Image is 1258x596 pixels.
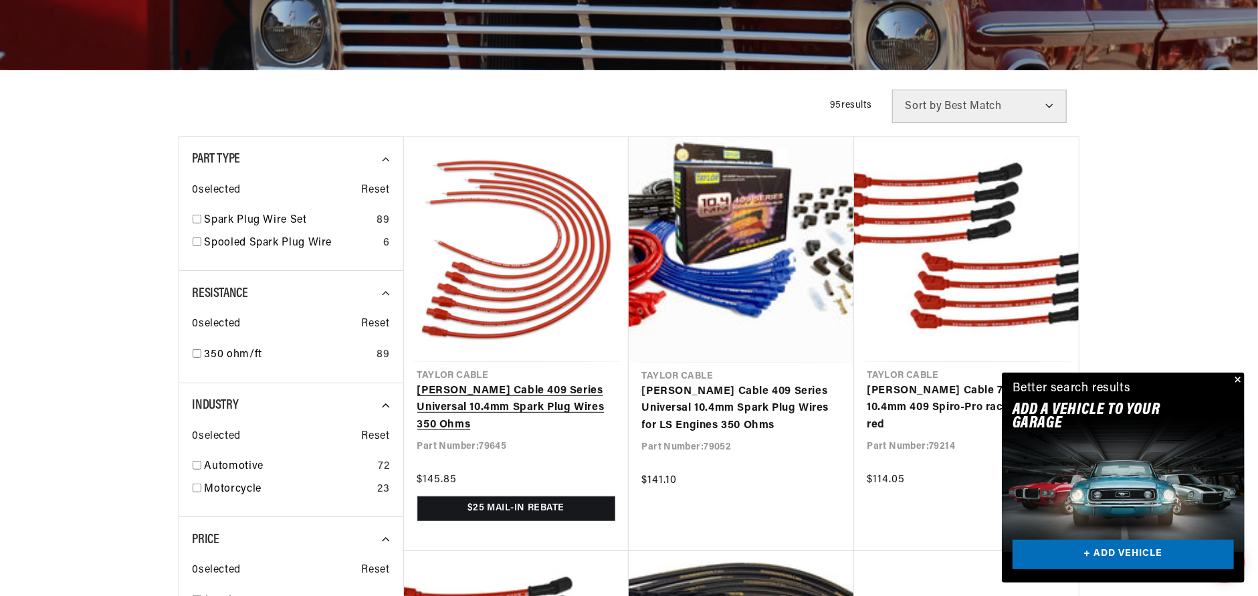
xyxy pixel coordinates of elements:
span: Resistance [193,287,248,300]
span: 0 selected [193,316,241,333]
span: 0 selected [193,182,241,199]
a: Spooled Spark Plug Wire [205,235,378,252]
span: Reset [362,182,390,199]
span: Price [193,533,219,547]
span: Part Type [193,153,240,166]
div: 89 [377,212,389,229]
span: Reset [362,316,390,333]
button: Close [1229,373,1245,389]
a: [PERSON_NAME] Cable 409 Series Universal 10.4mm Spark Plug Wires 350 Ohms [417,383,615,434]
span: 0 selected [193,428,241,445]
div: 89 [377,346,389,364]
div: 23 [377,481,389,498]
a: 350 ohm/ft [205,346,372,364]
div: 72 [378,458,389,476]
div: Better search results [1013,379,1131,399]
a: Spark Plug Wire Set [205,212,372,229]
a: [PERSON_NAME] Cable 409 Series Universal 10.4mm Spark Plug Wires for LS Engines 350 Ohms [642,383,841,435]
a: Automotive [205,458,373,476]
span: Sort by [906,101,942,112]
span: Reset [362,428,390,445]
h2: Add A VEHICLE to your garage [1013,403,1200,431]
span: Industry [193,399,239,412]
a: + ADD VEHICLE [1013,540,1234,570]
span: Reset [362,562,390,579]
span: 95 results [830,100,871,110]
a: Motorcycle [205,481,373,498]
a: [PERSON_NAME] Cable 79214 10.4mm 409 Spiro-Pro race fit 135 red [867,383,1065,434]
select: Sort by [892,90,1067,123]
div: 6 [383,235,390,252]
span: 0 selected [193,562,241,579]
